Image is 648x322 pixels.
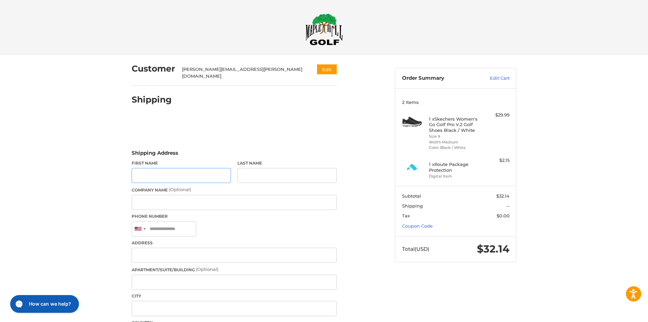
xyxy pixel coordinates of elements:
[305,13,343,45] img: Maple Hill Golf
[132,293,337,299] label: City
[496,193,510,199] span: $32.14
[402,246,429,252] span: Total (USD)
[132,240,337,246] label: Address
[182,66,304,79] div: [PERSON_NAME][EMAIL_ADDRESS][PERSON_NAME][DOMAIN_NAME]
[132,149,178,160] legend: Shipping Address
[402,203,423,209] span: Shipping
[483,112,510,119] div: $29.99
[132,160,231,166] label: First Name
[132,221,148,236] div: United States: +1
[429,145,481,151] li: Color Black / White
[429,173,481,179] li: Digital Item
[402,213,410,218] span: Tax
[429,162,481,173] h4: 1 x Route Package Protection
[132,94,172,105] h2: Shipping
[497,213,510,218] span: $0.00
[402,99,510,105] h3: 2 Items
[402,75,475,82] h3: Order Summary
[132,63,175,74] h2: Customer
[402,193,421,199] span: Subtotal
[429,139,481,145] li: Width Medium
[506,203,510,209] span: --
[132,186,337,193] label: Company Name
[317,64,337,74] button: Edit
[483,157,510,164] div: $2.15
[196,266,218,272] small: (Optional)
[7,293,81,315] iframe: Gorgias live chat messenger
[132,266,337,273] label: Apartment/Suite/Building
[475,75,510,82] a: Edit Cart
[169,187,191,192] small: (Optional)
[237,160,337,166] label: Last Name
[402,223,433,229] a: Coupon Code
[429,116,481,133] h4: 1 x Skechers Women's Go Golf Pro V.2 Golf Shoes Black / White
[132,213,337,219] label: Phone Number
[429,134,481,139] li: Size 9
[477,243,510,255] span: $32.14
